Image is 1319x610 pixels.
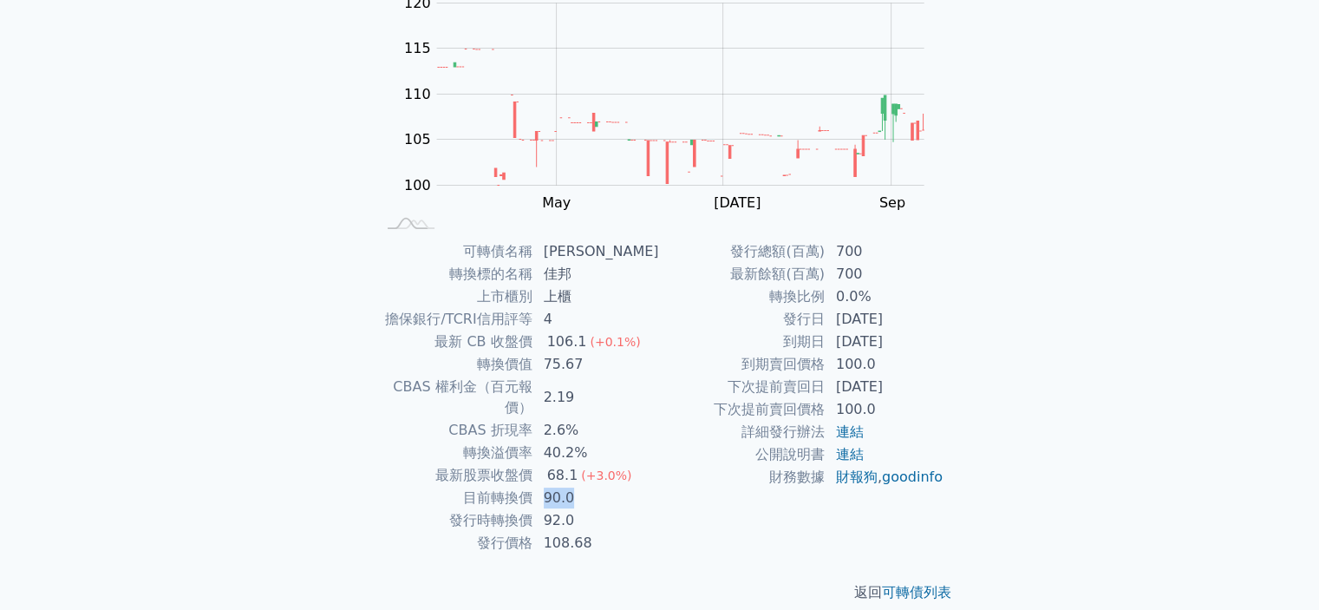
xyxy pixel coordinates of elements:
[375,442,533,464] td: 轉換溢價率
[826,331,944,353] td: [DATE]
[533,509,660,532] td: 92.0
[533,353,660,376] td: 75.67
[826,466,944,489] td: ,
[826,263,944,285] td: 700
[879,194,905,211] tspan: Sep
[375,464,533,487] td: 最新股票收盤價
[660,398,826,421] td: 下次提前賣回價格
[404,177,431,193] tspan: 100
[826,240,944,263] td: 700
[533,263,660,285] td: 佳邦
[404,40,431,56] tspan: 115
[826,285,944,308] td: 0.0%
[533,376,660,419] td: 2.19
[826,353,944,376] td: 100.0
[660,353,826,376] td: 到期賣回價格
[533,532,660,554] td: 108.68
[826,398,944,421] td: 100.0
[590,335,640,349] span: (+0.1%)
[660,240,826,263] td: 發行總額(百萬)
[404,131,431,148] tspan: 105
[375,263,533,285] td: 轉換標的名稱
[542,194,571,211] tspan: May
[882,584,951,600] a: 可轉債列表
[544,465,582,486] div: 68.1
[836,423,864,440] a: 連結
[836,446,864,462] a: 連結
[533,285,660,308] td: 上櫃
[581,469,631,482] span: (+3.0%)
[826,376,944,398] td: [DATE]
[355,582,965,603] p: 返回
[660,466,826,489] td: 財務數據
[375,331,533,353] td: 最新 CB 收盤價
[660,443,826,466] td: 公開說明書
[375,376,533,419] td: CBAS 權利金（百元報價）
[660,308,826,331] td: 發行日
[714,194,761,211] tspan: [DATE]
[375,509,533,532] td: 發行時轉換價
[533,442,660,464] td: 40.2%
[375,532,533,554] td: 發行價格
[375,419,533,442] td: CBAS 折現率
[660,331,826,353] td: 到期日
[882,469,943,485] a: goodinfo
[375,353,533,376] td: 轉換價值
[375,285,533,308] td: 上市櫃別
[533,419,660,442] td: 2.6%
[375,487,533,509] td: 目前轉換價
[836,469,878,485] a: 財報狗
[533,240,660,263] td: [PERSON_NAME]
[660,421,826,443] td: 詳細發行辦法
[660,376,826,398] td: 下次提前賣回日
[375,308,533,331] td: 擔保銀行/TCRI信用評等
[826,308,944,331] td: [DATE]
[660,285,826,308] td: 轉換比例
[375,240,533,263] td: 可轉債名稱
[544,331,591,352] div: 106.1
[404,86,431,102] tspan: 110
[533,487,660,509] td: 90.0
[533,308,660,331] td: 4
[660,263,826,285] td: 最新餘額(百萬)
